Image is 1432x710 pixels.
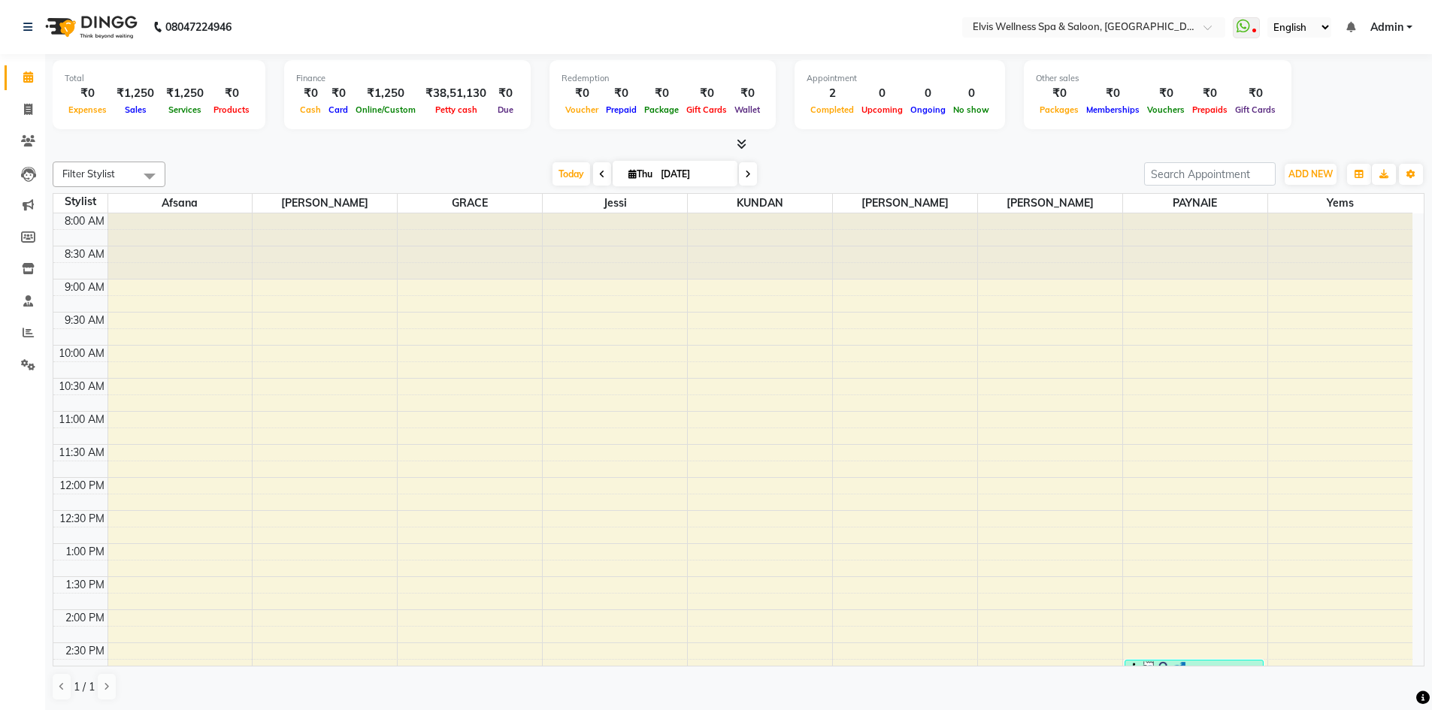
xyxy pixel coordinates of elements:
[1144,162,1276,186] input: Search Appointment
[74,679,95,695] span: 1 / 1
[1036,85,1082,102] div: ₹0
[492,85,519,102] div: ₹0
[296,72,519,85] div: Finance
[1285,164,1337,185] button: ADD NEW
[1143,104,1188,115] span: Vouchers
[210,85,253,102] div: ₹0
[858,85,907,102] div: 0
[352,104,419,115] span: Online/Custom
[431,104,481,115] span: Petty cash
[398,194,542,213] span: GRACE
[210,104,253,115] span: Products
[38,6,141,48] img: logo
[683,104,731,115] span: Gift Cards
[858,104,907,115] span: Upcoming
[325,104,352,115] span: Card
[56,379,107,394] div: 10:30 AM
[625,168,656,180] span: Thu
[56,412,107,428] div: 11:00 AM
[562,72,764,85] div: Redemption
[562,85,602,102] div: ₹0
[65,104,111,115] span: Expenses
[807,72,993,85] div: Appointment
[325,85,352,102] div: ₹0
[62,168,115,180] span: Filter Stylist
[1231,104,1279,115] span: Gift Cards
[253,194,397,213] span: [PERSON_NAME]
[640,104,683,115] span: Package
[656,163,731,186] input: 2025-09-04
[65,85,111,102] div: ₹0
[731,85,764,102] div: ₹0
[1143,85,1188,102] div: ₹0
[688,194,832,213] span: KUNDAN
[56,445,107,461] div: 11:30 AM
[165,6,232,48] b: 08047224946
[111,85,160,102] div: ₹1,250
[53,194,107,210] div: Stylist
[602,85,640,102] div: ₹0
[1268,194,1413,213] span: yems
[1288,168,1333,180] span: ADD NEW
[62,246,107,262] div: 8:30 AM
[108,194,253,213] span: Afsana
[1370,20,1403,35] span: Admin
[949,85,993,102] div: 0
[1082,104,1143,115] span: Memberships
[807,85,858,102] div: 2
[949,104,993,115] span: No show
[62,577,107,593] div: 1:30 PM
[121,104,150,115] span: Sales
[62,610,107,626] div: 2:00 PM
[907,104,949,115] span: Ongoing
[553,162,590,186] span: Today
[296,85,325,102] div: ₹0
[978,194,1122,213] span: [PERSON_NAME]
[296,104,325,115] span: Cash
[56,346,107,361] div: 10:00 AM
[1231,85,1279,102] div: ₹0
[1082,85,1143,102] div: ₹0
[1125,660,1263,691] div: [PERSON_NAME], TK01, 02:45 PM-03:15 PM, Threading - Upper Lip
[683,85,731,102] div: ₹0
[562,104,602,115] span: Voucher
[62,279,107,295] div: 9:00 AM
[419,85,492,102] div: ₹38,51,130
[833,194,977,213] span: [PERSON_NAME]
[62,544,107,560] div: 1:00 PM
[1123,194,1267,213] span: PAYNAIE
[62,313,107,328] div: 9:30 AM
[640,85,683,102] div: ₹0
[907,85,949,102] div: 0
[494,104,517,115] span: Due
[731,104,764,115] span: Wallet
[56,511,107,527] div: 12:30 PM
[56,478,107,494] div: 12:00 PM
[1188,85,1231,102] div: ₹0
[602,104,640,115] span: Prepaid
[807,104,858,115] span: Completed
[62,643,107,659] div: 2:30 PM
[352,85,419,102] div: ₹1,250
[1188,104,1231,115] span: Prepaids
[62,213,107,229] div: 8:00 AM
[1036,72,1279,85] div: Other sales
[165,104,205,115] span: Services
[65,72,253,85] div: Total
[1036,104,1082,115] span: Packages
[543,194,687,213] span: jessi
[160,85,210,102] div: ₹1,250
